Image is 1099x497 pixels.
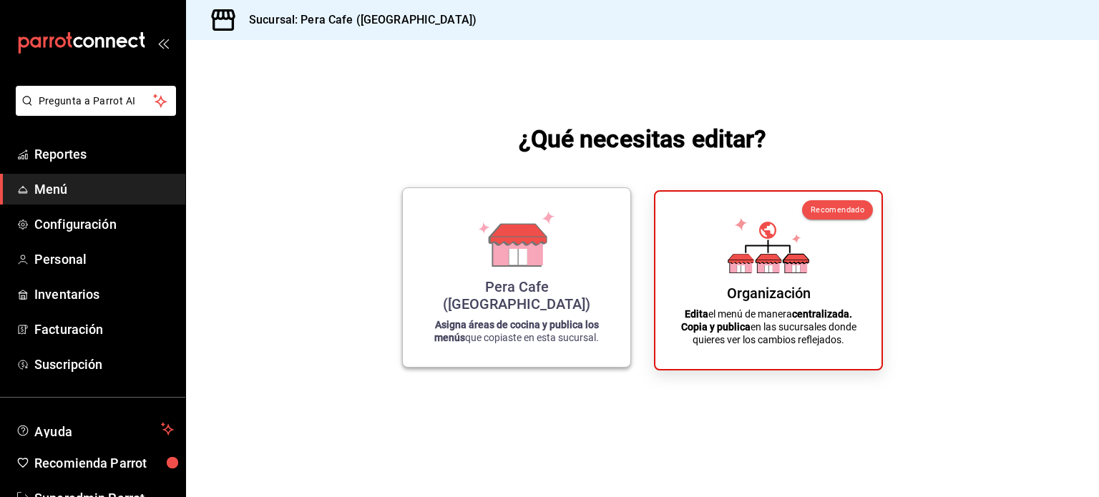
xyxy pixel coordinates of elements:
[792,308,852,320] strong: centralizada.
[519,122,767,156] h1: ¿Qué necesitas editar?
[238,11,477,29] h3: Sucursal: Pera Cafe ([GEOGRAPHIC_DATA])
[34,420,155,438] span: Ayuda
[685,308,708,320] strong: Edita
[157,37,169,49] button: open_drawer_menu
[34,355,174,374] span: Suscripción
[34,453,174,473] span: Recomienda Parrot
[16,86,176,116] button: Pregunta a Parrot AI
[420,278,613,313] div: Pera Cafe ([GEOGRAPHIC_DATA])
[34,285,174,304] span: Inventarios
[34,144,174,164] span: Reportes
[34,250,174,269] span: Personal
[34,215,174,234] span: Configuración
[10,104,176,119] a: Pregunta a Parrot AI
[420,318,613,344] p: que copiaste en esta sucursal.
[727,285,811,302] div: Organización
[34,179,174,199] span: Menú
[673,307,864,346] p: el menú de manera en las sucursales donde quieres ver los cambios reflejados.
[434,319,599,343] strong: Asigna áreas de cocina y publica los menús
[39,94,154,109] span: Pregunta a Parrot AI
[681,321,751,333] strong: Copia y publica
[34,320,174,339] span: Facturación
[811,205,864,215] span: Recomendado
